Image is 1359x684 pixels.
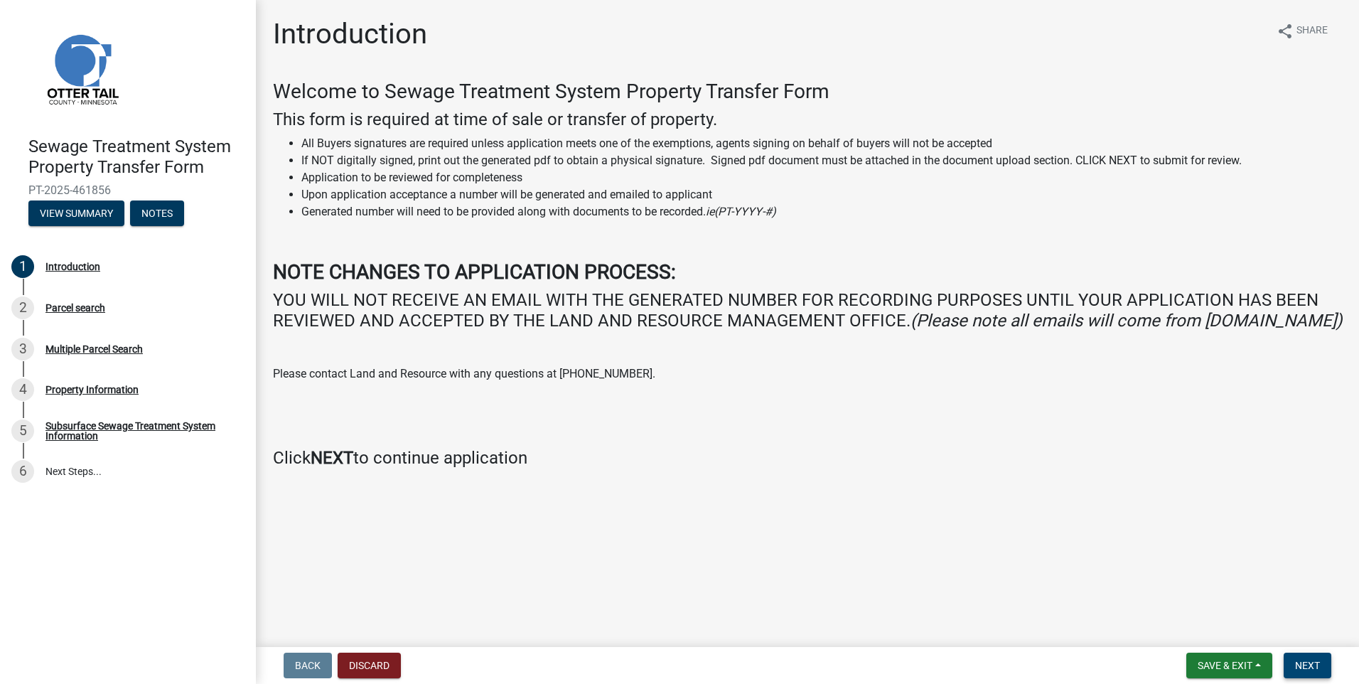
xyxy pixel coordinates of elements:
[301,169,1342,186] li: Application to be reviewed for completeness
[273,365,1342,383] p: Please contact Land and Resource with any questions at [PHONE_NUMBER].
[273,448,1342,469] h4: Click to continue application
[273,290,1342,331] h4: YOU WILL NOT RECEIVE AN EMAIL WITH THE GENERATED NUMBER FOR RECORDING PURPOSES UNTIL YOUR APPLICA...
[295,660,321,671] span: Back
[45,262,100,272] div: Introduction
[273,80,1342,104] h3: Welcome to Sewage Treatment System Property Transfer Form
[273,109,1342,130] h4: This form is required at time of sale or transfer of property.
[130,201,184,226] button: Notes
[11,460,34,483] div: 6
[1284,653,1331,678] button: Next
[911,311,1342,331] i: (Please note all emails will come from [DOMAIN_NAME])
[28,137,245,178] h4: Sewage Treatment System Property Transfer Form
[1198,660,1252,671] span: Save & Exit
[28,15,135,122] img: Otter Tail County, Minnesota
[284,653,332,678] button: Back
[273,17,427,51] h1: Introduction
[1265,17,1339,45] button: shareShare
[338,653,401,678] button: Discard
[301,152,1342,169] li: If NOT digitally signed, print out the generated pdf to obtain a physical signature. Signed pdf d...
[11,255,34,278] div: 1
[28,208,124,220] wm-modal-confirm: Summary
[1277,23,1294,40] i: share
[1296,23,1328,40] span: Share
[301,135,1342,152] li: All Buyers signatures are required unless application meets one of the exemptions, agents signing...
[11,420,34,442] div: 5
[45,344,143,354] div: Multiple Parcel Search
[28,201,124,226] button: View Summary
[1295,660,1320,671] span: Next
[311,448,353,468] strong: NEXT
[11,296,34,319] div: 2
[45,385,139,395] div: Property Information
[28,183,227,197] span: PT-2025-461856
[301,203,1342,220] li: Generated number will need to be provided along with documents to be recorded.
[45,303,105,313] div: Parcel search
[706,205,776,218] i: ie(PT-YYYY-#)
[45,421,233,441] div: Subsurface Sewage Treatment System Information
[11,338,34,360] div: 3
[130,208,184,220] wm-modal-confirm: Notes
[11,378,34,401] div: 4
[301,186,1342,203] li: Upon application acceptance a number will be generated and emailed to applicant
[273,260,676,284] strong: NOTE CHANGES TO APPLICATION PROCESS:
[1186,653,1272,678] button: Save & Exit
